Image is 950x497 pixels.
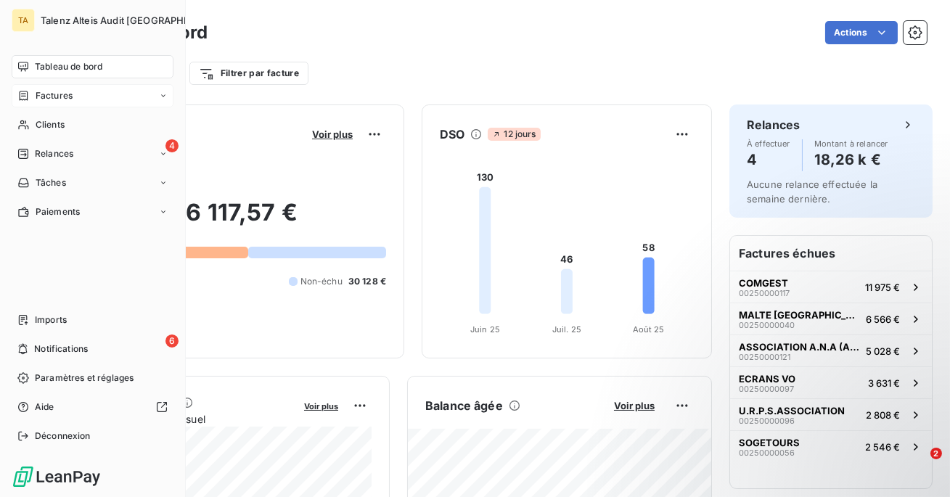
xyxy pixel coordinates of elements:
[34,342,88,356] span: Notifications
[747,148,790,171] h4: 4
[747,116,800,134] h6: Relances
[730,271,932,303] button: COMGEST0025000011711 975 €
[739,341,860,353] span: ASSOCIATION A.N.A (AIDER NOS AINES)
[12,9,35,32] div: TA
[730,303,932,334] button: MALTE [GEOGRAPHIC_DATA]002500000406 566 €
[865,282,900,293] span: 11 975 €
[730,334,932,366] button: ASSOCIATION A.N.A (AIDER NOS AINES)002500001215 028 €
[814,139,888,148] span: Montant à relancer
[747,139,790,148] span: À effectuer
[348,275,386,288] span: 30 128 €
[308,128,357,141] button: Voir plus
[825,21,898,44] button: Actions
[614,400,655,411] span: Voir plus
[739,309,860,321] span: MALTE [GEOGRAPHIC_DATA]
[739,321,795,329] span: 00250000040
[866,313,900,325] span: 6 566 €
[12,171,173,194] a: Tâches
[12,465,102,488] img: Logo LeanPay
[660,356,950,458] iframe: Intercom notifications message
[866,345,900,357] span: 5 028 €
[901,448,935,482] iframe: Intercom live chat
[739,353,790,361] span: 00250000121
[304,401,338,411] span: Voir plus
[41,15,226,26] span: Talenz Alteis Audit [GEOGRAPHIC_DATA]
[488,128,540,141] span: 12 jours
[12,200,173,223] a: Paiements
[36,118,65,131] span: Clients
[12,308,173,332] a: Imports
[12,395,173,419] a: Aide
[930,448,942,459] span: 2
[35,147,73,160] span: Relances
[12,142,173,165] a: 4Relances
[35,430,91,443] span: Déconnexion
[12,366,173,390] a: Paramètres et réglages
[12,113,173,136] a: Clients
[633,324,665,334] tspan: Août 25
[82,411,294,427] span: Chiffre d'affaires mensuel
[165,334,179,348] span: 6
[739,289,790,297] span: 00250000117
[300,399,343,412] button: Voir plus
[470,324,500,334] tspan: Juin 25
[552,324,581,334] tspan: Juil. 25
[440,126,464,143] h6: DSO
[35,401,54,414] span: Aide
[165,139,179,152] span: 4
[730,236,932,271] h6: Factures échues
[36,89,73,102] span: Factures
[739,277,788,289] span: COMGEST
[300,275,343,288] span: Non-échu
[12,84,173,107] a: Factures
[82,198,386,242] h2: 66 117,57 €
[189,62,308,85] button: Filtrer par facture
[312,128,353,140] span: Voir plus
[35,371,134,385] span: Paramètres et réglages
[36,176,66,189] span: Tâches
[35,60,102,73] span: Tableau de bord
[425,397,503,414] h6: Balance âgée
[610,399,659,412] button: Voir plus
[35,313,67,326] span: Imports
[36,205,80,218] span: Paiements
[814,148,888,171] h4: 18,26 k €
[12,55,173,78] a: Tableau de bord
[747,178,877,205] span: Aucune relance effectuée la semaine dernière.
